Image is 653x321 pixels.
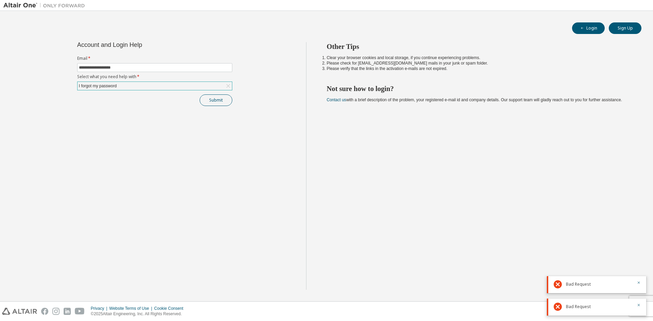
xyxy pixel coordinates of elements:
img: instagram.svg [52,308,60,315]
span: Bad Request [566,304,591,309]
label: Email [77,56,232,61]
button: Login [572,22,605,34]
div: Cookie Consent [154,306,187,311]
img: linkedin.svg [64,308,71,315]
span: with a brief description of the problem, your registered e-mail id and company details. Our suppo... [327,97,622,102]
img: altair_logo.svg [2,308,37,315]
button: Sign Up [609,22,641,34]
h2: Other Tips [327,42,630,51]
a: Contact us [327,97,346,102]
div: Privacy [91,306,109,311]
div: I forgot my password [78,82,118,90]
button: Submit [200,94,232,106]
li: Please check for [EMAIL_ADDRESS][DOMAIN_NAME] mails in your junk or spam folder. [327,60,630,66]
li: Clear your browser cookies and local storage, if you continue experiencing problems. [327,55,630,60]
img: facebook.svg [41,308,48,315]
h2: Not sure how to login? [327,84,630,93]
img: Altair One [3,2,88,9]
div: Website Terms of Use [109,306,154,311]
div: Account and Login Help [77,42,201,48]
li: Please verify that the links in the activation e-mails are not expired. [327,66,630,71]
img: youtube.svg [75,308,85,315]
p: © 2025 Altair Engineering, Inc. All Rights Reserved. [91,311,187,317]
div: I forgot my password [78,82,232,90]
span: Bad Request [566,282,591,287]
label: Select what you need help with [77,74,232,79]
